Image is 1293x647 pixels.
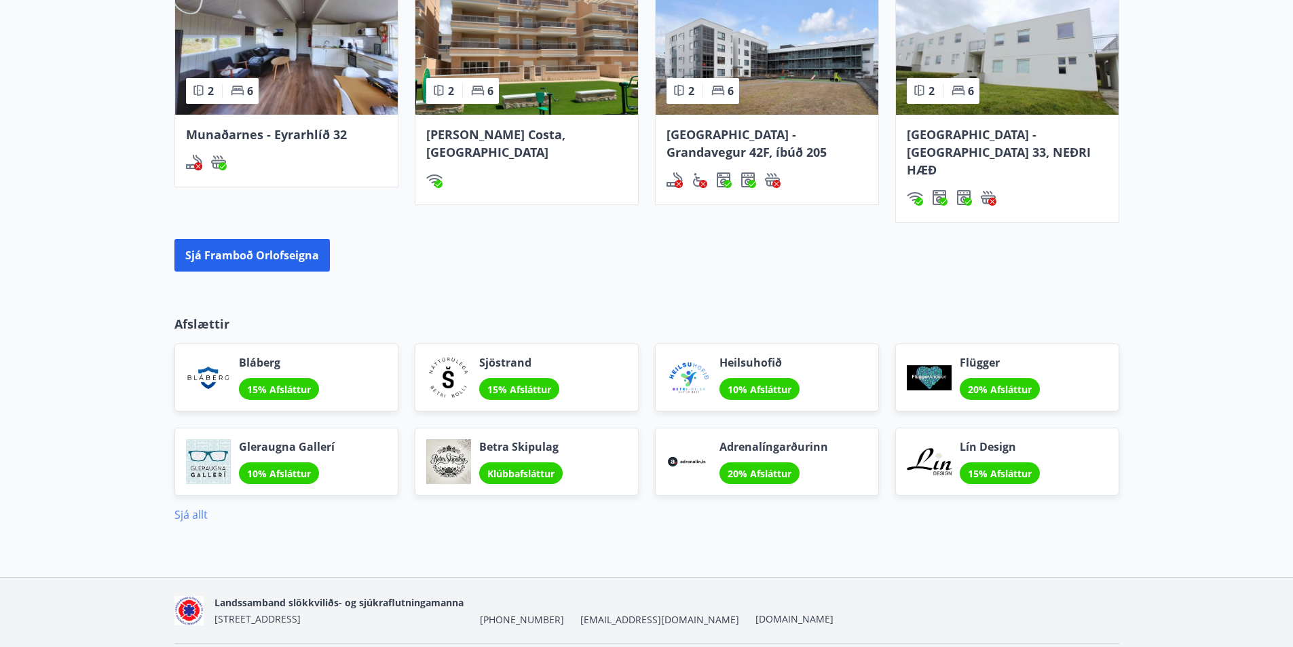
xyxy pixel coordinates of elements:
div: Þráðlaust net [907,189,923,206]
span: 10% Afsláttur [247,467,311,480]
span: Heilsuhofið [719,355,800,370]
span: Lín Design [960,439,1040,454]
img: h89QDIuHlAdpqTriuIvuEWkTH976fOgBEOOeu1mi.svg [764,172,781,188]
div: Þvottavél [931,189,948,206]
span: 15% Afsláttur [968,467,1032,480]
span: 6 [968,84,974,98]
span: 2 [448,84,454,98]
span: [PERSON_NAME] Costa, [GEOGRAPHIC_DATA] [426,126,565,160]
div: Þráðlaust net [426,172,443,188]
div: Aðgengi fyrir hjólastól [691,172,707,188]
div: Heitur pottur [210,154,227,170]
img: QNIUl6Cv9L9rHgMXwuzGLuiJOj7RKqxk9mBFPqjq.svg [186,154,202,170]
a: [DOMAIN_NAME] [755,612,833,625]
img: HJRyFFsYp6qjeUYhR4dAD8CaCEsnIFYZ05miwXoh.svg [426,172,443,188]
span: [STREET_ADDRESS] [214,612,301,625]
img: hddCLTAnxqFUMr1fxmbGG8zWilo2syolR0f9UjPn.svg [740,172,756,188]
span: Landssamband slökkviliðs- og sjúkraflutningamanna [214,596,464,609]
span: 2 [208,84,214,98]
span: Adrenalíngarðurinn [719,439,828,454]
img: QNIUl6Cv9L9rHgMXwuzGLuiJOj7RKqxk9mBFPqjq.svg [667,172,683,188]
span: [GEOGRAPHIC_DATA] - [GEOGRAPHIC_DATA] 33, NEÐRI HÆÐ [907,126,1091,178]
span: Klúbbafsláttur [487,467,555,480]
span: Flügger [960,355,1040,370]
img: HJRyFFsYp6qjeUYhR4dAD8CaCEsnIFYZ05miwXoh.svg [907,189,923,206]
div: Heitur pottur [764,172,781,188]
span: Betra Skipulag [479,439,563,454]
img: 8IYIKVZQyRlUC6HQIIUSdjpPGRncJsz2RzLgWvp4.svg [691,172,707,188]
span: 6 [247,84,253,98]
span: Gleraugna Gallerí [239,439,335,454]
img: Dl16BY4EX9PAW649lg1C3oBuIaAsR6QVDQBO2cTm.svg [715,172,732,188]
span: 20% Afsláttur [968,383,1032,396]
span: 10% Afsláttur [728,383,791,396]
span: 2 [929,84,935,98]
div: Heitur pottur [980,189,996,206]
div: Reykingar / Vape [186,154,202,170]
span: Munaðarnes - Eyrarhlíð 32 [186,126,347,143]
button: Sjá framboð orlofseigna [174,239,330,272]
span: 15% Afsláttur [247,383,311,396]
span: [GEOGRAPHIC_DATA] - Grandavegur 42F, íbúð 205 [667,126,827,160]
img: h89QDIuHlAdpqTriuIvuEWkTH976fOgBEOOeu1mi.svg [980,189,996,206]
div: Þvottavél [715,172,732,188]
span: Sjöstrand [479,355,559,370]
img: Dl16BY4EX9PAW649lg1C3oBuIaAsR6QVDQBO2cTm.svg [931,189,948,206]
div: Þurrkari [740,172,756,188]
span: 2 [688,84,694,98]
div: Reykingar / Vape [667,172,683,188]
img: hddCLTAnxqFUMr1fxmbGG8zWilo2syolR0f9UjPn.svg [956,189,972,206]
span: 6 [728,84,734,98]
span: [EMAIL_ADDRESS][DOMAIN_NAME] [580,613,739,627]
span: [PHONE_NUMBER] [480,613,564,627]
span: Bláberg [239,355,319,370]
a: Sjá allt [174,507,208,522]
span: 20% Afsláttur [728,467,791,480]
img: h89QDIuHlAdpqTriuIvuEWkTH976fOgBEOOeu1mi.svg [210,154,227,170]
img: 5co5o51sp293wvT0tSE6jRQ7d6JbxoluH3ek357x.png [174,596,204,625]
div: Þurrkari [956,189,972,206]
span: 15% Afsláttur [487,383,551,396]
p: Afslættir [174,315,1119,333]
span: 6 [487,84,493,98]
